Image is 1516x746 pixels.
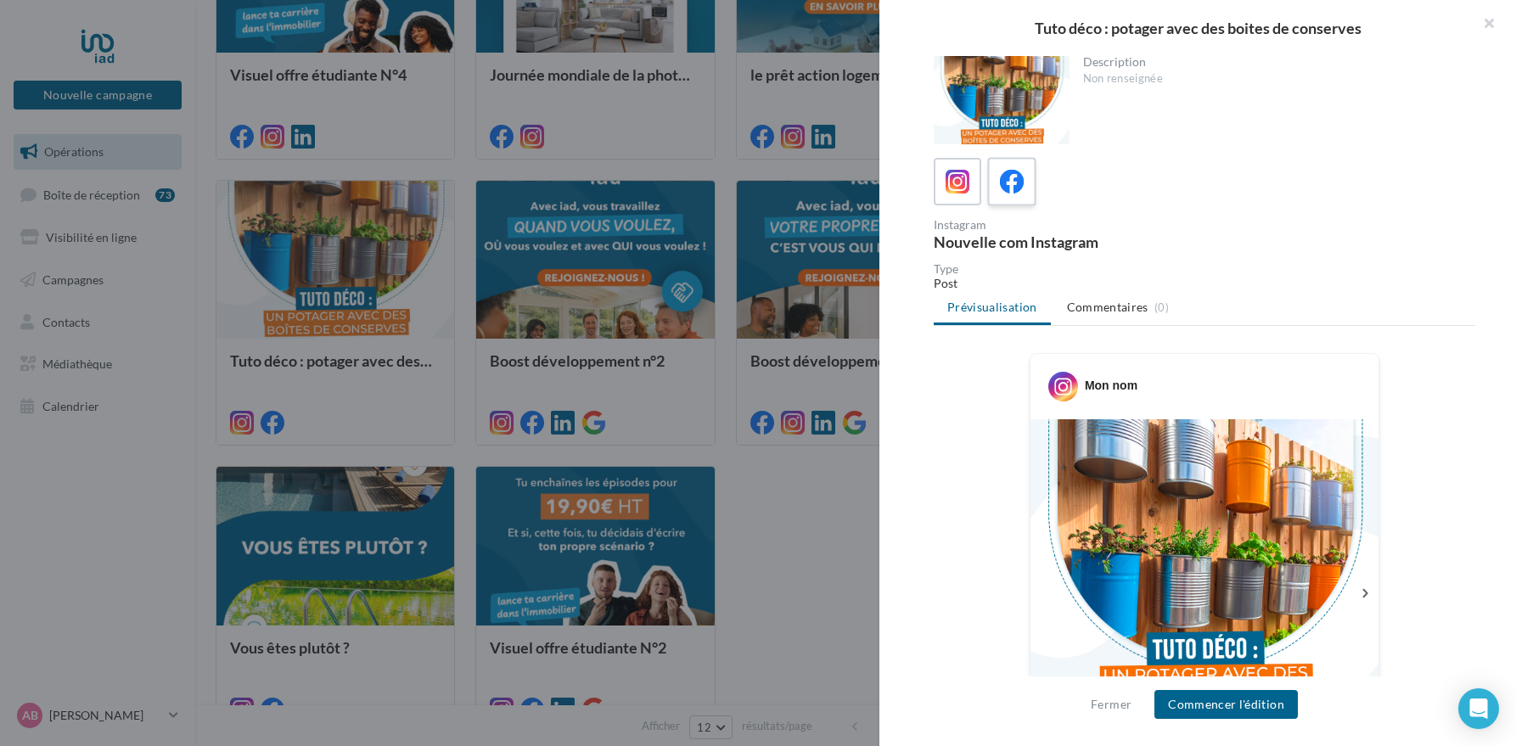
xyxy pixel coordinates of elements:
[934,234,1198,250] div: Nouvelle com Instagram
[1154,300,1169,314] span: (0)
[1085,377,1137,394] div: Mon nom
[934,263,1475,275] div: Type
[907,20,1489,36] div: Tuto déco : potager avec des boites de conserves
[934,275,1475,292] div: Post
[1083,56,1463,68] div: Description
[1458,688,1499,729] div: Open Intercom Messenger
[934,219,1198,231] div: Instagram
[1154,690,1298,719] button: Commencer l'édition
[1084,694,1138,715] button: Fermer
[1083,71,1463,87] div: Non renseignée
[1067,299,1148,316] span: Commentaires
